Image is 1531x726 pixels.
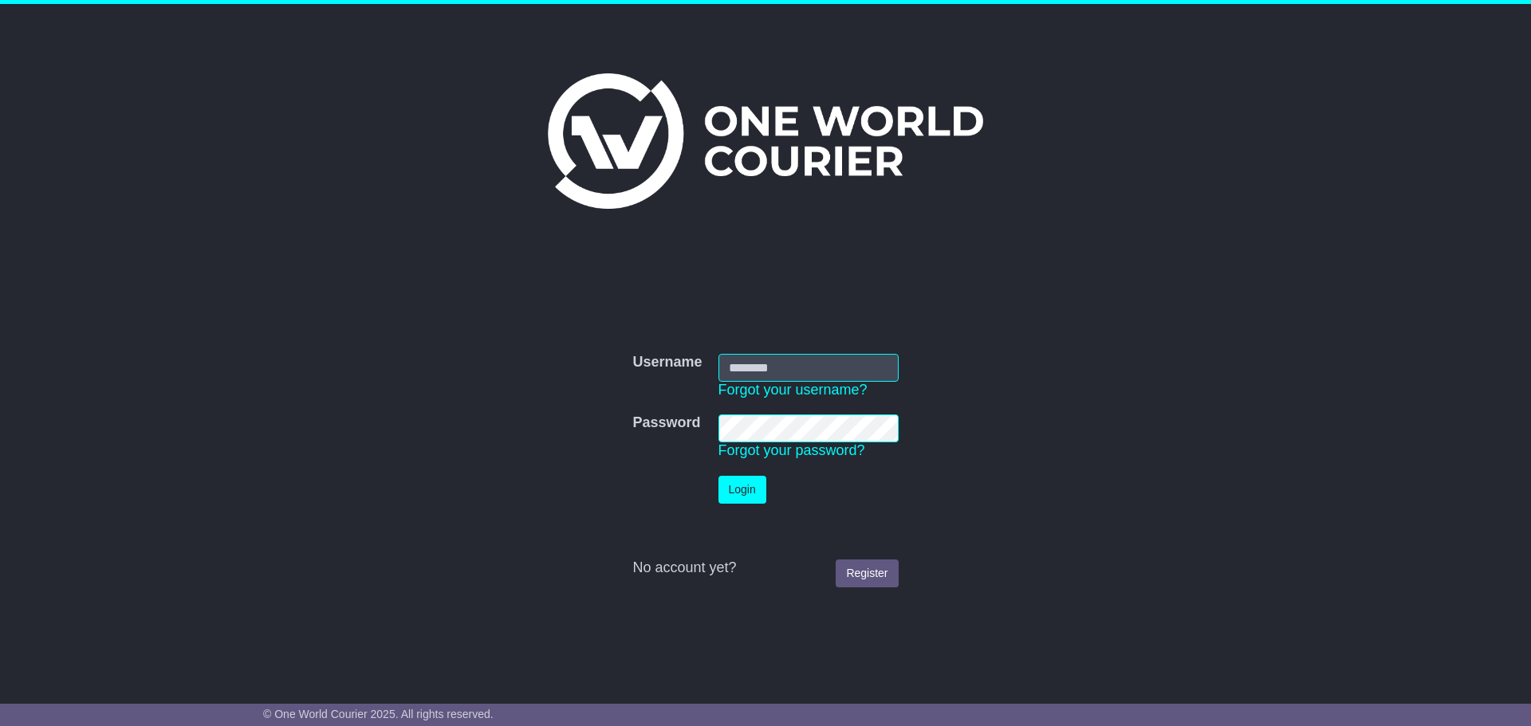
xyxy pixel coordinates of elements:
img: One World [548,73,983,209]
button: Login [718,476,766,504]
a: Forgot your username? [718,382,868,398]
a: Forgot your password? [718,442,865,458]
a: Register [836,559,898,587]
label: Username [632,354,702,371]
label: Password [632,414,700,432]
span: © One World Courier 2025. All rights reserved. [263,708,494,720]
div: No account yet? [632,559,898,577]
